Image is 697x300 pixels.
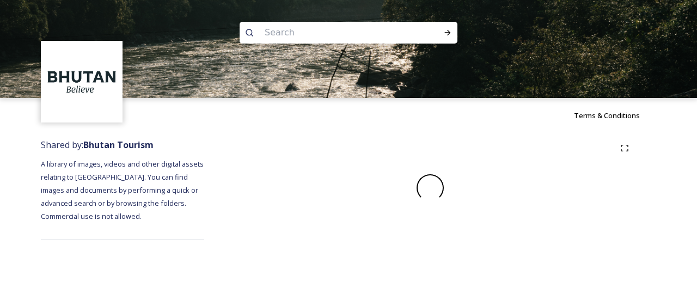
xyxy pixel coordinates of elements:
[42,42,121,121] img: BT_Logo_BB_Lockup_CMYK_High%2520Res.jpg
[574,109,656,122] a: Terms & Conditions
[574,111,640,120] span: Terms & Conditions
[259,21,408,45] input: Search
[41,139,154,151] span: Shared by:
[83,139,154,151] strong: Bhutan Tourism
[41,159,205,221] span: A library of images, videos and other digital assets relating to [GEOGRAPHIC_DATA]. You can find ...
